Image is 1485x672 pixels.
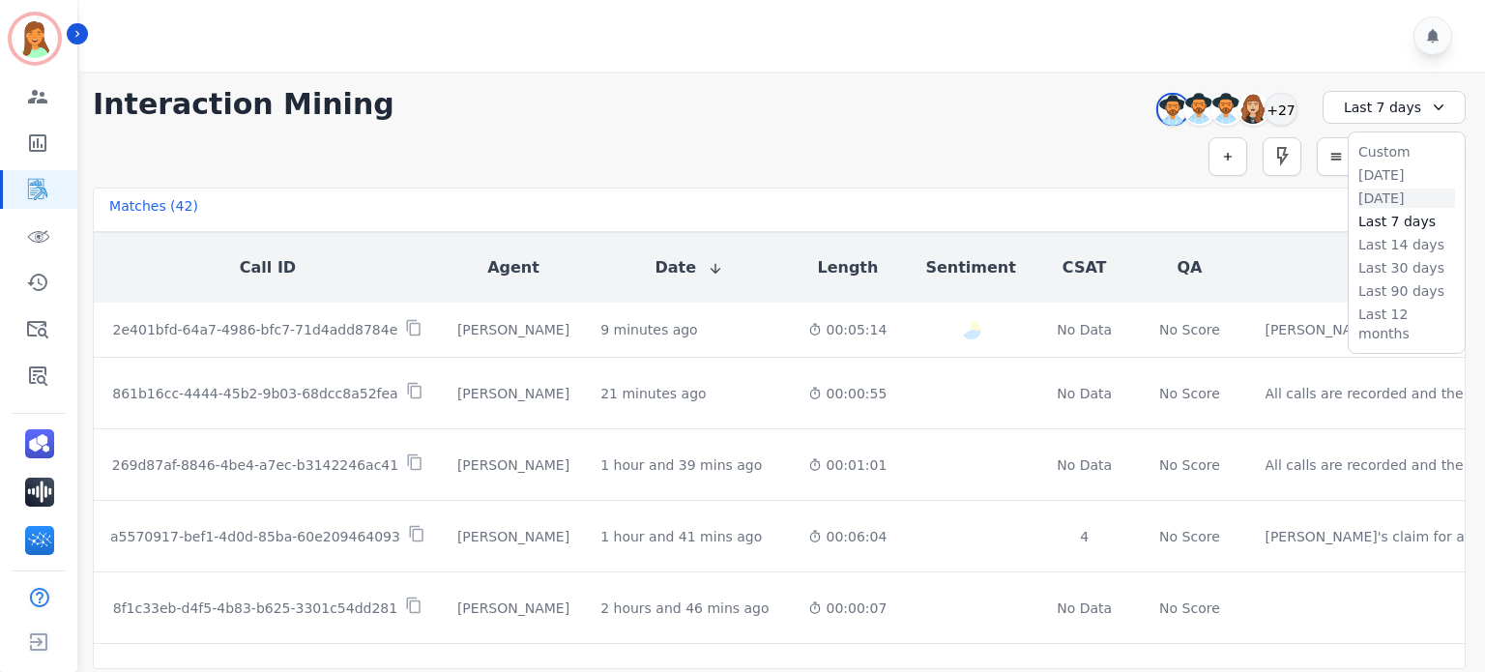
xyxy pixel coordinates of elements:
[12,15,58,62] img: Bordered avatar
[600,455,762,475] div: 1 hour and 39 mins ago
[1358,165,1455,185] li: [DATE]
[1159,384,1220,403] div: No Score
[1063,256,1107,279] button: CSAT
[600,384,706,403] div: 21 minutes ago
[817,256,878,279] button: Length
[109,196,198,223] div: Matches ( 42 )
[457,320,569,339] div: [PERSON_NAME]
[808,384,887,403] div: 00:00:55
[1159,527,1220,546] div: No Score
[1358,258,1455,278] li: Last 30 days
[600,599,769,618] div: 2 hours and 46 mins ago
[110,527,400,546] p: a5570917-bef1-4d0d-85ba-60e209464093
[1358,235,1455,254] li: Last 14 days
[600,320,698,339] div: 9 minutes ago
[1055,320,1115,339] div: No Data
[808,599,887,618] div: 00:00:07
[1055,599,1115,618] div: No Data
[1055,527,1115,546] div: 4
[1159,455,1220,475] div: No Score
[1358,189,1455,208] li: [DATE]
[1358,142,1455,161] li: Custom
[457,527,569,546] div: [PERSON_NAME]
[1159,320,1220,339] div: No Score
[1358,305,1455,343] li: Last 12 months
[925,256,1015,279] button: Sentiment
[808,455,887,475] div: 00:01:01
[1055,455,1115,475] div: No Data
[808,527,887,546] div: 00:06:04
[1159,599,1220,618] div: No Score
[457,384,569,403] div: [PERSON_NAME]
[1358,212,1455,231] li: Last 7 days
[457,599,569,618] div: [PERSON_NAME]
[808,320,887,339] div: 00:05:14
[112,455,398,475] p: 269d87af-8846-4be4-a7ec-b3142246ac41
[240,256,296,279] button: Call ID
[1055,384,1115,403] div: No Data
[93,87,394,122] h1: Interaction Mining
[113,599,397,618] p: 8f1c33eb-d4f5-4b83-b625-3301c54dd281
[1177,256,1202,279] button: QA
[113,320,398,339] p: 2e401bfd-64a7-4986-bfc7-71d4add8784e
[600,527,762,546] div: 1 hour and 41 mins ago
[1265,93,1297,126] div: +27
[112,384,397,403] p: 861b16cc-4444-45b2-9b03-68dcc8a52fea
[487,256,539,279] button: Agent
[1358,281,1455,301] li: Last 90 days
[457,455,569,475] div: [PERSON_NAME]
[1323,91,1466,124] div: Last 7 days
[655,256,724,279] button: Date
